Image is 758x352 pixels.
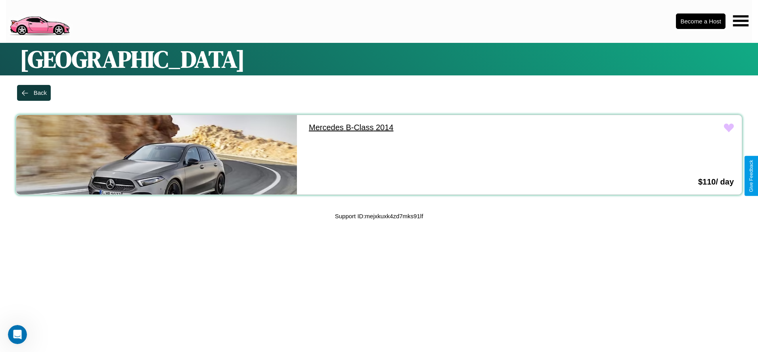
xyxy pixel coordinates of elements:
[34,89,47,96] div: Back
[17,85,51,101] button: Back
[6,4,73,37] img: logo
[748,160,754,192] div: Give Feedback
[335,211,423,221] p: Support ID: mejxkuxk4zd7mks91lf
[698,177,734,187] h3: $ 110 / day
[20,43,738,75] h1: [GEOGRAPHIC_DATA]
[8,325,27,344] iframe: Intercom live chat
[676,13,725,29] button: Become a Host
[301,115,582,140] a: Mercedes B-Class 2014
